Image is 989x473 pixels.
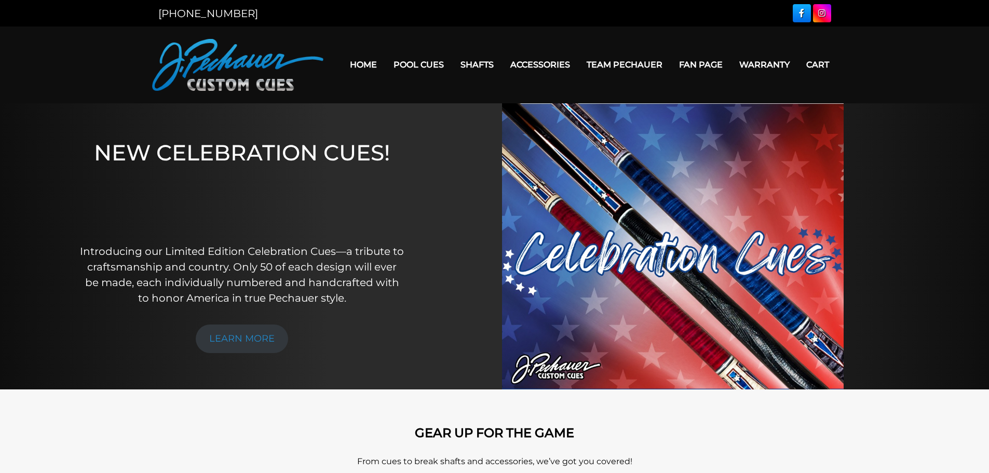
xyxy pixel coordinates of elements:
[196,325,288,353] a: LEARN MORE
[79,244,405,306] p: Introducing our Limited Edition Celebration Cues—a tribute to craftsmanship and country. Only 50 ...
[199,455,791,468] p: From cues to break shafts and accessories, we’ve got you covered!
[731,51,798,78] a: Warranty
[578,51,671,78] a: Team Pechauer
[152,39,323,91] img: Pechauer Custom Cues
[385,51,452,78] a: Pool Cues
[502,51,578,78] a: Accessories
[342,51,385,78] a: Home
[158,7,258,20] a: [PHONE_NUMBER]
[452,51,502,78] a: Shafts
[79,140,405,229] h1: NEW CELEBRATION CUES!
[798,51,837,78] a: Cart
[671,51,731,78] a: Fan Page
[415,425,574,440] strong: GEAR UP FOR THE GAME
